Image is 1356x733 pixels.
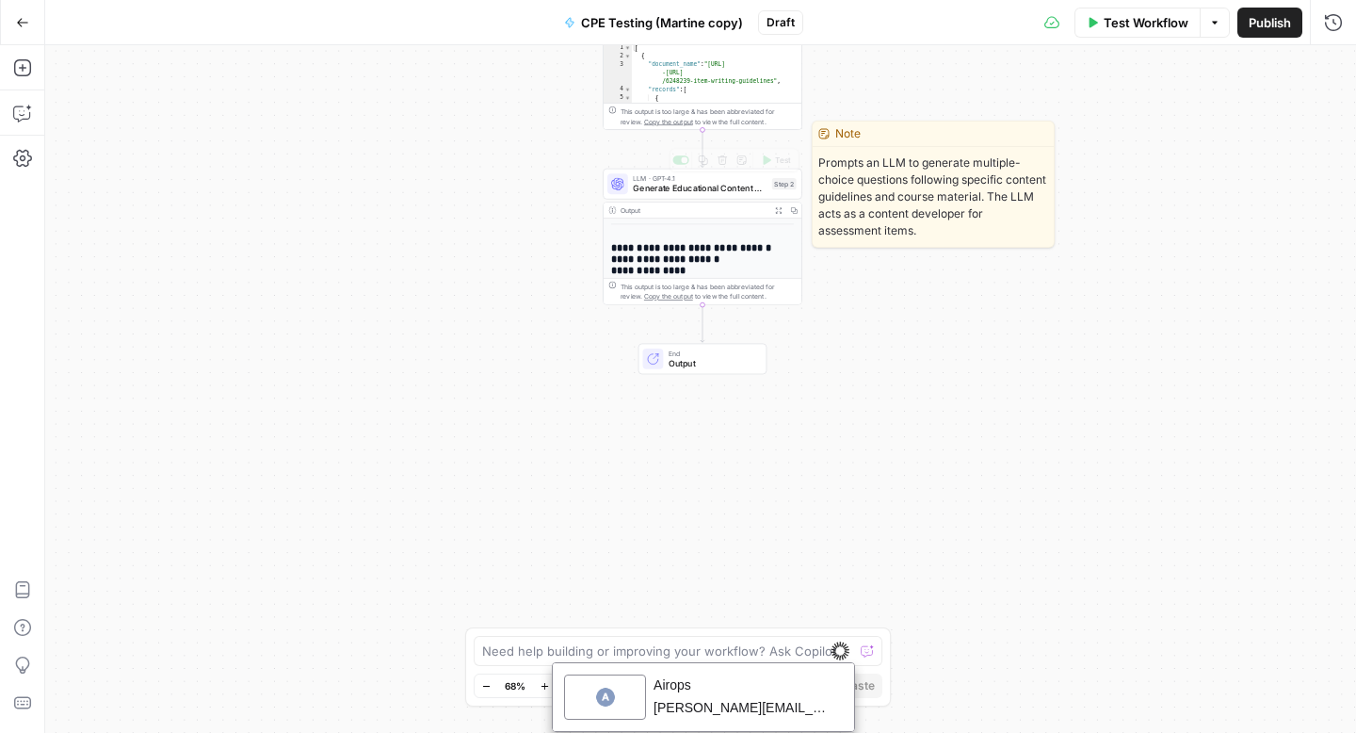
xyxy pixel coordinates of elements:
button: Test [756,152,796,169]
div: 1 [604,43,632,52]
div: This output is too large & has been abbreviated for review. to view the full content. [621,106,797,127]
img: svg+xml;base64,PHN2ZyB3aWR0aD0iMzMiIGhlaWdodD0iMzIiIHZpZXdCb3g9IjAgMCAzMyAzMiIgZmlsbD0ibm9uZSIgeG... [831,642,849,660]
span: CPE Testing (Martine copy) [581,13,743,32]
span: Toggle code folding, rows 1 through 10 [624,43,632,52]
div: martine.holland@datacamp.com [101,34,282,53]
span: Toggle code folding, rows 4 through 8 [624,86,632,94]
div: EndOutput [603,344,802,375]
span: Prompts an LLM to generate multiple-choice questions following specific content guidelines and co... [813,147,1054,247]
div: This output is too large & has been abbreviated for review. to view the full content. [621,281,797,301]
span: Publish [1249,13,1291,32]
g: Edge from step_2 to end [701,305,704,343]
span: Copy the output [644,293,693,301]
div: 5 [604,94,632,103]
span: Toggle code folding, rows 5 through 7 [624,94,632,103]
img: fs0r74yrpiP5hsCHp697 [42,24,63,44]
span: Copy the output [644,118,693,125]
span: Paste [844,677,875,694]
div: Note [813,122,1054,147]
span: LLM · GPT-4.1 [633,173,767,184]
button: Publish [1237,8,1302,38]
div: Airops [101,11,282,34]
div: 4 [604,86,632,94]
span: Test [775,155,790,166]
span: End [669,348,756,358]
span: Output [669,357,756,370]
span: Toggle code folding, rows 2 through 9 [624,52,632,60]
div: Output [621,205,767,216]
button: Paste [836,674,882,698]
button: CPE Testing (Martine copy) [553,8,754,38]
div: 2 [604,52,632,60]
div: Step 2 [772,178,797,189]
span: Draft [767,14,795,31]
span: 68% [505,678,525,693]
span: Test Workflow [1104,13,1188,32]
button: Test Workflow [1074,8,1200,38]
span: Generate Educational Content Questions [633,182,767,195]
div: 3 [604,60,632,86]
